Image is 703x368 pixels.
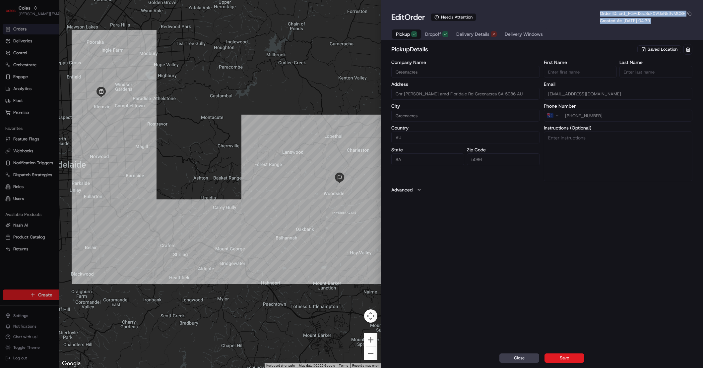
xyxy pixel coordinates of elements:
div: 📗 [7,97,12,102]
span: Knowledge Base [13,96,51,103]
label: State [391,147,464,152]
label: Email [544,82,692,86]
input: Enter state [391,153,464,165]
input: Got a question? Start typing here... [17,43,119,50]
h1: Edit [391,12,425,23]
button: Advanced [391,186,692,193]
button: Map camera controls [364,309,377,323]
button: Start new chat [113,65,121,73]
button: Saved Location [637,45,682,54]
button: Save [544,353,584,363]
span: [DATE] 04:39 [623,18,650,24]
div: Needs Attention [431,13,476,21]
span: Order [405,12,425,23]
label: Address [391,82,540,86]
label: Company Name [391,60,540,65]
button: Zoom in [364,333,377,346]
input: Enter first name [544,66,617,78]
label: Zip Code [467,147,540,152]
a: 📗Knowledge Base [4,93,53,105]
a: Terms (opens in new tab) [339,364,348,367]
label: Instructions (Optional) [544,126,692,130]
label: Last Name [619,60,692,65]
span: Pickup [396,31,410,37]
img: 1736555255976-a54dd68f-1ca7-489b-9aae-adbdc363a1c4 [7,63,19,75]
label: Advanced [391,186,413,193]
a: Report a map error [352,364,379,367]
input: Enter last name [619,66,692,78]
input: Enter phone number [561,110,692,122]
input: Floriedale Rd & Muller Rd, Greenacres SA 5086, Australia [391,88,540,100]
div: We're available if you need us! [23,70,84,75]
span: Delivery Details [456,31,489,37]
input: Enter city [391,110,540,122]
p: Welcome 👋 [7,26,121,37]
img: Nash [7,7,20,20]
input: Enter zip code [467,153,540,165]
input: Enter email [544,88,692,100]
button: Keyboard shortcuts [266,363,295,368]
div: 💻 [56,97,61,102]
span: ord_FQRd3sJSuFXVUxNk3vMC8F [619,11,685,16]
h2: pickup Details [391,45,636,54]
button: Zoom out [364,347,377,360]
button: Close [499,353,539,363]
p: Order ID: [600,11,685,17]
label: Phone Number [544,104,692,108]
span: Pylon [66,112,80,117]
label: Country [391,126,540,130]
span: Saved Location [648,46,677,52]
input: Enter country [391,131,540,143]
a: Powered byPylon [47,112,80,117]
div: Start new chat [23,63,109,70]
a: 💻API Documentation [53,93,109,105]
p: Created At: [600,18,650,24]
label: City [391,104,540,108]
span: Dropoff [425,31,441,37]
input: Enter company name [391,66,540,78]
span: Delivery Windows [505,31,543,37]
span: Map data ©2025 Google [299,364,335,367]
span: API Documentation [63,96,106,103]
img: Google [60,359,82,368]
label: First Name [544,60,617,65]
a: Open this area in Google Maps (opens a new window) [60,359,82,368]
